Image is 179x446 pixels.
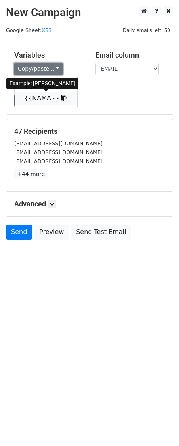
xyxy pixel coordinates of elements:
small: [EMAIL_ADDRESS][DOMAIN_NAME] [14,149,103,155]
h5: Variables [14,51,84,60]
h5: Advanced [14,200,165,208]
a: Send [6,225,32,240]
small: [EMAIL_ADDRESS][DOMAIN_NAME] [14,141,103,146]
div: Example: [PERSON_NAME] [6,78,78,89]
a: Preview [34,225,69,240]
a: {{NAMA}} [15,92,77,105]
a: XSS [42,27,51,33]
h5: Email column [95,51,165,60]
span: Daily emails left: 50 [120,26,173,35]
small: [EMAIL_ADDRESS][DOMAIN_NAME] [14,158,103,164]
small: Google Sheet: [6,27,51,33]
a: Send Test Email [71,225,131,240]
h2: New Campaign [6,6,173,19]
a: Daily emails left: 50 [120,27,173,33]
a: Copy/paste... [14,63,63,75]
a: +44 more [14,169,48,179]
h5: 47 Recipients [14,127,165,136]
iframe: Chat Widget [139,408,179,446]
